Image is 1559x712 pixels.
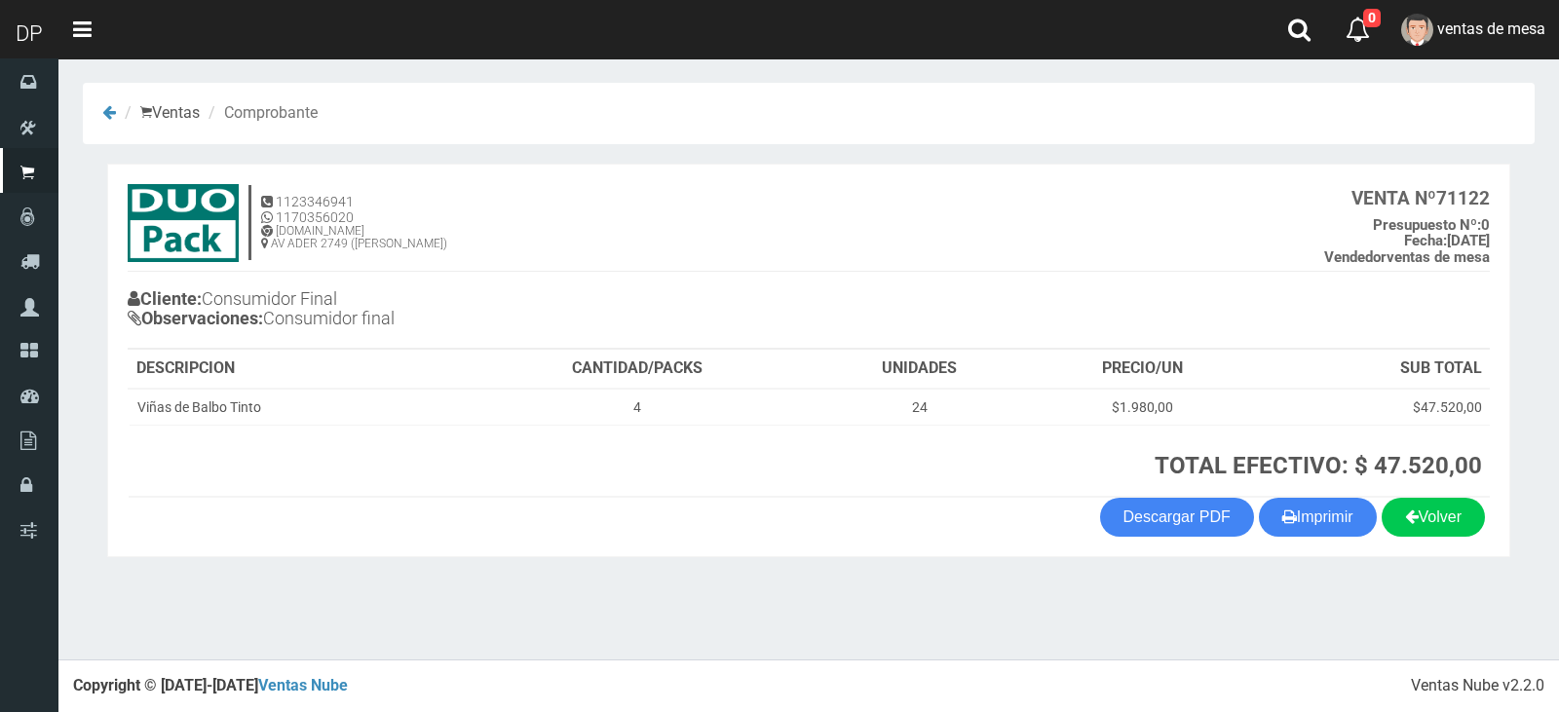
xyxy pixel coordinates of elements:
a: Ventas Nube [258,676,348,694]
strong: Vendedor [1324,248,1387,266]
th: PRECIO/UN [1028,350,1258,389]
strong: VENTA Nº [1351,187,1436,209]
td: $47.520,00 [1258,389,1490,426]
td: 24 [812,389,1028,426]
li: Ventas [120,102,200,125]
span: ventas de mesa [1437,19,1545,38]
h5: 1123346941 1170356020 [261,195,447,225]
span: 0 [1363,9,1381,27]
strong: TOTAL EFECTIVO: $ 47.520,00 [1155,452,1482,479]
b: ventas de mesa [1324,248,1490,266]
td: $1.980,00 [1028,389,1258,426]
strong: Copyright © [DATE]-[DATE] [73,676,348,694]
h6: [DOMAIN_NAME] AV ADER 2749 ([PERSON_NAME]) [261,225,447,250]
td: 4 [463,389,812,426]
a: Volver [1382,498,1485,537]
th: DESCRIPCION [129,350,463,389]
h4: Consumidor Final Consumidor final [128,284,809,338]
img: User Image [1401,14,1433,46]
td: Viñas de Balbo Tinto [129,389,463,426]
th: CANTIDAD/PACKS [463,350,812,389]
th: SUB TOTAL [1258,350,1490,389]
a: Descargar PDF [1100,498,1254,537]
b: 71122 [1351,187,1490,209]
div: Ventas Nube v2.2.0 [1411,675,1544,697]
th: UNIDADES [812,350,1028,389]
button: Imprimir [1259,498,1377,537]
b: Cliente: [128,288,202,309]
strong: Presupuesto Nº: [1373,216,1481,234]
img: 15ec80cb8f772e35c0579ae6ae841c79.jpg [128,184,239,262]
b: [DATE] [1404,232,1490,249]
b: 0 [1373,216,1490,234]
strong: Fecha: [1404,232,1447,249]
b: Observaciones: [128,308,263,328]
li: Comprobante [204,102,318,125]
